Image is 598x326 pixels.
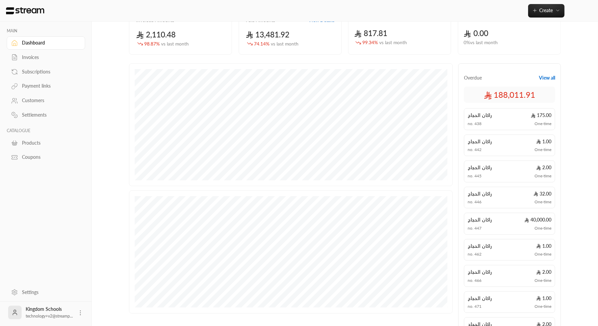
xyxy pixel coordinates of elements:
span: One-time [535,278,551,283]
span: no. 447 [468,226,482,231]
div: Dashboard [22,39,77,46]
span: no. 466 [468,278,482,283]
span: 2.00 [536,269,551,275]
span: 13,481.92 [246,30,290,39]
div: Products [22,140,77,146]
a: Payment links [7,80,85,93]
button: View all [539,75,555,81]
span: 2,110.48 [136,30,176,39]
span: no. 446 [468,199,482,205]
span: راكان الحجاج [468,190,492,197]
span: راكان الحجاج [468,112,492,119]
span: 40,000.00 [524,216,551,223]
a: Products [7,136,85,149]
span: vs last month [271,41,298,47]
p: MAIN [7,28,85,34]
span: Create [540,7,553,13]
span: راكان الحجاج [468,295,492,302]
div: Customers [22,97,77,104]
div: Payment links [22,83,77,89]
span: راكان الحجاج [468,216,492,223]
span: راكان الحجاج [468,269,492,275]
span: 817.81 [354,29,388,38]
span: 1.00 [536,243,551,249]
span: One-time [535,147,551,152]
div: Settings [22,289,77,296]
span: no. 462 [468,251,482,257]
span: Overdue [464,75,482,81]
span: 74.14 % [254,40,298,48]
span: 0 % vs last month [464,39,498,46]
a: Settlements [7,109,85,122]
span: One-time [535,304,551,309]
p: CATALOGUE [7,128,85,134]
span: One-time [535,226,551,231]
span: vs last month [379,39,407,45]
span: One-time [535,173,551,179]
div: Kingdom Schools [26,306,73,319]
span: One-time [535,199,551,205]
span: 98.87 % [145,40,189,48]
a: Customers [7,94,85,107]
a: Invoices [7,51,85,64]
span: One-time [535,251,551,257]
span: One-time [535,121,551,126]
span: راكان الحجاج [468,138,492,145]
span: no. 442 [468,147,482,152]
span: 99.34 % [362,39,407,46]
span: 0.00 [464,29,488,38]
span: 1.00 [536,295,551,302]
a: Settings [7,286,85,299]
span: 188,011.91 [484,89,536,100]
a: Dashboard [7,36,85,50]
div: Subscriptions [22,68,77,75]
span: no. 471 [468,304,482,309]
span: no. 438 [468,121,482,126]
img: Logo [5,7,45,14]
span: 175.00 [531,112,551,119]
span: راكان الحجاج [468,164,492,171]
span: 2.00 [536,164,551,171]
span: technology+v2@streamp... [26,314,73,319]
div: Invoices [22,54,77,61]
span: 32.00 [534,190,551,197]
button: Create [528,4,565,18]
span: vs last month [161,41,189,47]
span: راكان الحجاج [468,243,492,249]
a: Coupons [7,151,85,164]
a: Subscriptions [7,65,85,78]
div: Settlements [22,112,77,118]
span: 1.00 [536,138,551,145]
div: Coupons [22,154,77,160]
span: no. 445 [468,173,482,179]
